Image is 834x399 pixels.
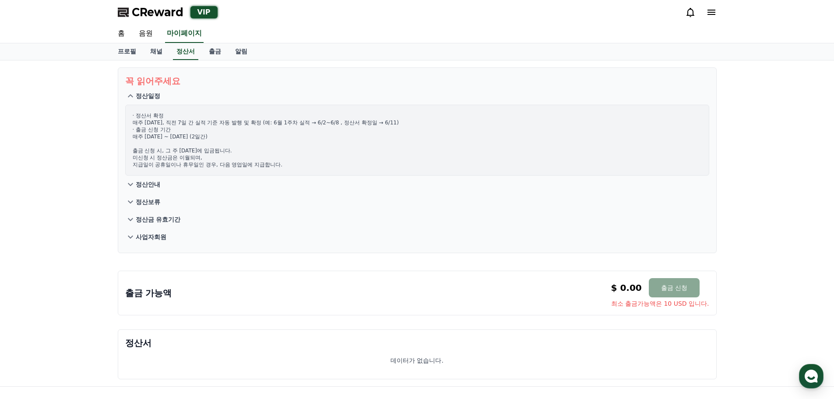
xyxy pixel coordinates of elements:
[80,291,91,298] span: 대화
[173,43,198,60] a: 정산서
[143,43,169,60] a: 채널
[3,278,58,300] a: 홈
[136,233,166,241] p: 사업자회원
[611,299,709,308] span: 최소 출금가능액은 10 USD 입니다.
[125,87,709,105] button: 정산일정
[136,198,160,206] p: 정산보류
[132,25,160,43] a: 음원
[125,75,709,87] p: 꼭 읽어주세요
[202,43,228,60] a: 출금
[125,228,709,246] button: 사업자회원
[228,43,254,60] a: 알림
[125,337,709,349] p: 정산서
[113,278,168,300] a: 설정
[111,25,132,43] a: 홈
[190,6,218,18] div: VIP
[111,43,143,60] a: 프로필
[391,356,443,365] p: 데이터가 없습니다.
[118,5,183,19] a: CReward
[611,282,642,294] p: $ 0.00
[136,215,181,224] p: 정산금 유효기간
[133,112,702,168] p: · 정산서 확정 매주 [DATE], 직전 7일 간 실적 기준 자동 발행 및 확정 (예: 6월 1주차 실적 → 6/2~6/8 , 정산서 확정일 → 6/11) · 출금 신청 기간...
[28,291,33,298] span: 홈
[132,5,183,19] span: CReward
[165,25,204,43] a: 마이페이지
[125,211,709,228] button: 정산금 유효기간
[649,278,700,297] button: 출금 신청
[136,92,160,100] p: 정산일정
[58,278,113,300] a: 대화
[125,193,709,211] button: 정산보류
[125,287,172,299] p: 출금 가능액
[125,176,709,193] button: 정산안내
[135,291,146,298] span: 설정
[136,180,160,189] p: 정산안내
